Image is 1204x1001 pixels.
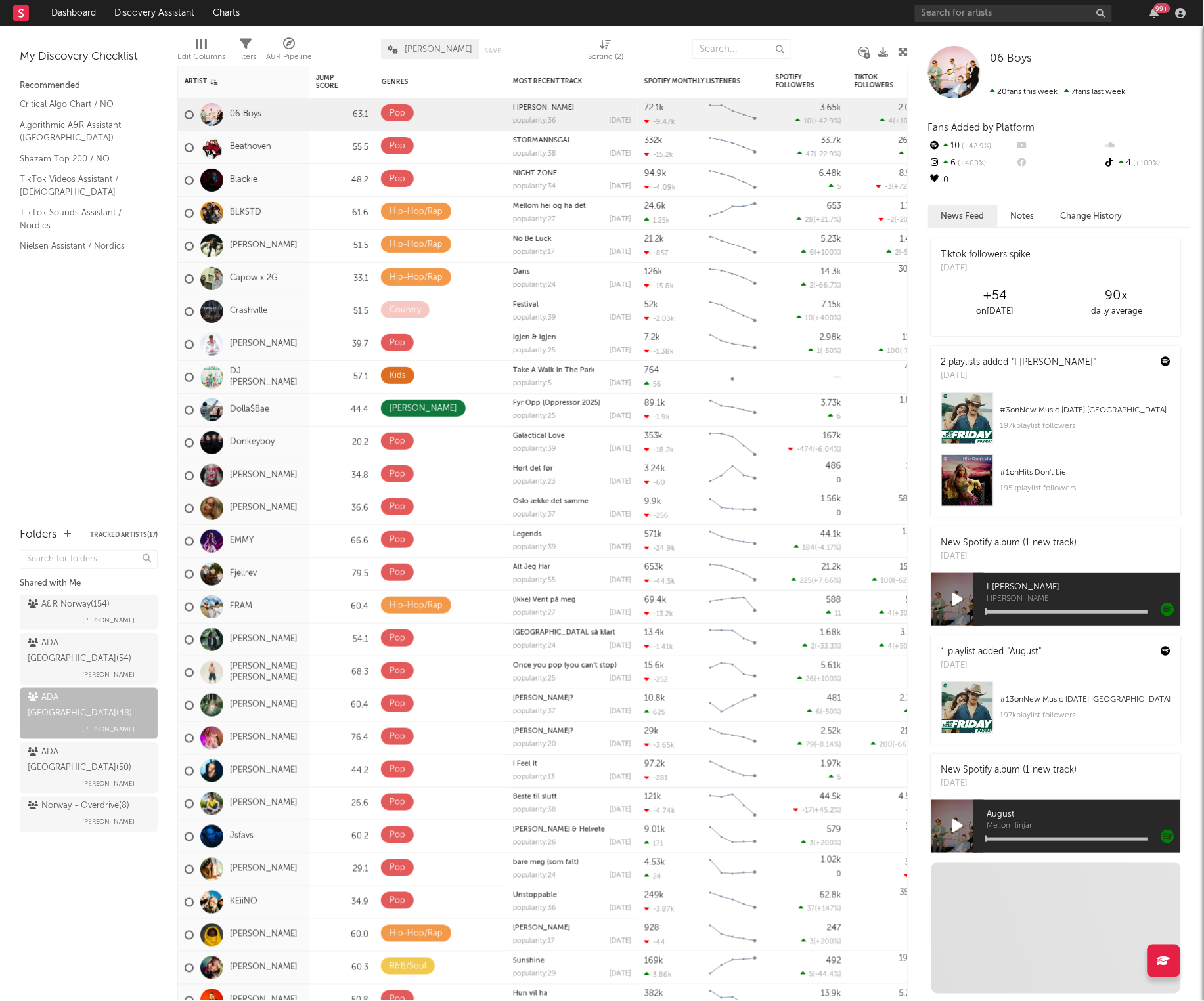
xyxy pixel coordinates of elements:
[513,268,530,276] a: Dans
[815,446,839,454] span: -6.04 %
[941,248,1031,262] div: Tiktok followers spike
[20,49,158,65] div: My Discovery Checklist
[390,368,406,384] div: Kids
[788,445,841,454] div: ( )
[235,33,256,71] div: Filters
[1104,138,1191,155] div: --
[644,150,673,159] div: -15.2k
[889,118,893,125] span: 4
[821,495,841,503] div: 1.56k
[513,334,631,341] div: Igjen & igjen
[821,399,841,408] div: 3.73k
[703,328,763,361] svg: Chart title
[820,333,841,342] div: 2.98k
[82,721,135,737] span: [PERSON_NAME]
[804,118,812,125] span: 10
[822,348,839,355] span: -50 %
[20,797,158,832] a: Norway - Overdrive(8)[PERSON_NAME]
[610,380,631,387] div: [DATE]
[644,399,665,408] div: 89.1k
[610,446,631,453] div: [DATE]
[820,104,841,112] div: 3.65k
[941,370,1096,383] div: [DATE]
[941,356,1096,370] div: 2 playlists added
[776,459,841,492] div: 0
[644,117,675,126] div: -9.47k
[805,315,813,322] span: 10
[316,238,368,254] div: 51.5
[513,433,565,440] a: Galactical Love
[230,175,257,186] a: Blackie
[316,370,368,385] div: 57.1
[316,271,368,287] div: 33.1
[513,347,556,354] div: popularity: 25
[513,334,556,341] a: Igjen & igjen
[230,568,257,580] a: Fjellrev
[879,215,920,224] div: ( )
[797,446,813,454] span: -474
[821,137,841,145] div: 33.7k
[513,170,557,177] a: NIGHT ZONE
[644,413,670,421] div: -1.9k
[230,437,275,448] a: Donkeyboy
[28,597,110,612] div: A&R Norway ( 154 )
[82,612,135,628] span: [PERSON_NAME]
[513,137,571,144] a: STORMANNSGAL
[28,744,146,776] div: ADA [GEOGRAPHIC_DATA] ( 50 )
[644,465,665,473] div: 3.24k
[405,45,472,54] span: [PERSON_NAME]
[513,282,556,289] div: popularity: 24
[513,203,631,210] div: Mellom hei og ha det
[1000,480,1171,496] div: 195k playlist followers
[644,249,669,257] div: -857
[513,695,573,702] a: [PERSON_NAME]?
[956,160,987,167] span: +400 %
[998,205,1048,227] button: Notes
[610,150,631,158] div: [DATE]
[894,184,918,191] span: +72.7 %
[776,74,822,89] div: Spotify Followers
[610,282,631,289] div: [DATE]
[513,728,573,735] a: [PERSON_NAME]?
[809,347,841,355] div: ( )
[887,348,900,355] span: 100
[266,49,312,65] div: A&R Pipeline
[230,503,298,514] a: [PERSON_NAME]
[644,282,674,290] div: -15.8k
[513,104,631,112] div: I veit
[610,479,631,486] div: [DATE]
[513,662,617,670] a: Once you pop (you can't stop)
[390,401,457,417] div: [PERSON_NAME]
[703,197,763,230] svg: Chart title
[20,78,158,94] div: Recommended
[821,235,841,244] div: 5.23k
[1150,8,1159,18] button: 99+
[177,49,225,65] div: Edit Columns
[815,315,839,322] span: +400 %
[316,205,368,221] div: 61.6
[90,532,158,538] button: Tracked Artists(17)
[20,97,145,112] a: Critical Algo Chart / NO
[513,446,556,453] div: popularity: 39
[230,404,269,415] a: Dolla$Bae
[797,314,841,322] div: ( )
[513,216,556,223] div: popularity: 27
[513,268,631,276] div: Dans
[991,88,1126,96] span: 7 fans last week
[82,667,135,683] span: [PERSON_NAME]
[382,78,467,86] div: Genres
[230,339,298,350] a: [PERSON_NAME]
[887,248,920,257] div: ( )
[513,150,556,158] div: popularity: 38
[1000,402,1171,418] div: # 3 on New Music [DATE] [GEOGRAPHIC_DATA]
[935,304,1056,320] div: on [DATE]
[316,74,349,90] div: Jump Score
[805,217,814,224] span: 28
[513,413,556,420] div: popularity: 25
[837,414,841,421] span: 6
[230,109,261,120] a: 06 Boys
[703,131,763,164] svg: Chart title
[1000,465,1171,480] div: # 1 on Hits Don't Lie
[230,798,298,809] a: [PERSON_NAME]
[513,826,605,834] a: [PERSON_NAME] & Helvete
